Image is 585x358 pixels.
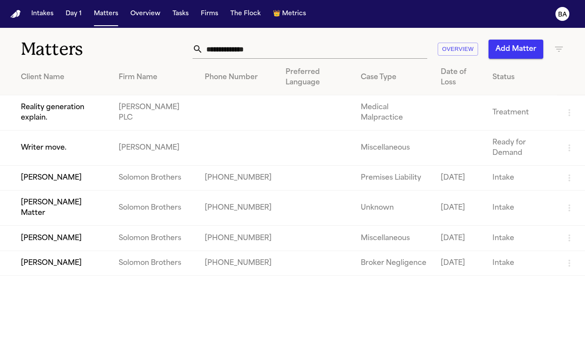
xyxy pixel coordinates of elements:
td: Premises Liability [354,166,434,191]
td: Miscellaneous [354,226,434,251]
button: Add Matter [489,40,543,59]
button: Day 1 [62,6,85,22]
td: [PHONE_NUMBER] [198,226,279,251]
td: [DATE] [434,191,485,226]
td: [DATE] [434,166,485,191]
td: Solomon Brothers [112,191,198,226]
a: Home [10,10,21,18]
button: crownMetrics [269,6,309,22]
td: [PERSON_NAME] [112,130,198,166]
button: Intakes [28,6,57,22]
button: The Flock [227,6,264,22]
td: [PERSON_NAME] PLC [112,95,198,130]
td: [DATE] [434,251,485,275]
td: Miscellaneous [354,130,434,166]
td: [PHONE_NUMBER] [198,191,279,226]
td: Medical Malpractice [354,95,434,130]
div: Firm Name [119,72,191,83]
button: Matters [90,6,122,22]
div: Client Name [21,72,105,83]
td: [PHONE_NUMBER] [198,251,279,275]
td: Unknown [354,191,434,226]
div: Status [492,72,550,83]
button: Overview [438,43,478,56]
td: Solomon Brothers [112,251,198,275]
td: Treatment [485,95,557,130]
td: Ready for Demand [485,130,557,166]
div: Case Type [361,72,427,83]
div: Date of Loss [441,67,479,88]
div: Phone Number [205,72,272,83]
div: Preferred Language [286,67,347,88]
td: Solomon Brothers [112,226,198,251]
button: Tasks [169,6,192,22]
td: Solomon Brothers [112,166,198,191]
td: Intake [485,191,557,226]
button: Overview [127,6,164,22]
td: Intake [485,226,557,251]
td: Intake [485,251,557,275]
h1: Matters [21,38,169,60]
td: Intake [485,166,557,191]
button: Firms [197,6,222,22]
td: Broker Negligence [354,251,434,275]
img: Finch Logo [10,10,21,18]
td: [DATE] [434,226,485,251]
td: [PHONE_NUMBER] [198,166,279,191]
